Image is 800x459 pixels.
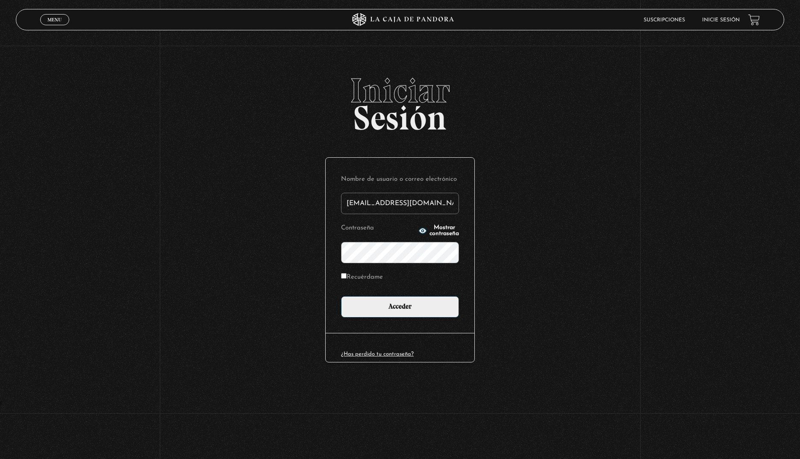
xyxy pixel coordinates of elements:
[702,18,740,23] a: Inicie sesión
[644,18,685,23] a: Suscripciones
[429,225,459,237] span: Mostrar contraseña
[341,271,383,284] label: Recuérdame
[341,296,459,318] input: Acceder
[16,74,784,108] span: Iniciar
[418,225,459,237] button: Mostrar contraseña
[44,24,65,30] span: Cerrar
[341,351,414,357] a: ¿Has perdido tu contraseña?
[16,74,784,128] h2: Sesión
[341,173,459,186] label: Nombre de usuario o correo electrónico
[341,222,416,235] label: Contraseña
[748,14,760,26] a: View your shopping cart
[47,17,62,22] span: Menu
[341,273,347,279] input: Recuérdame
